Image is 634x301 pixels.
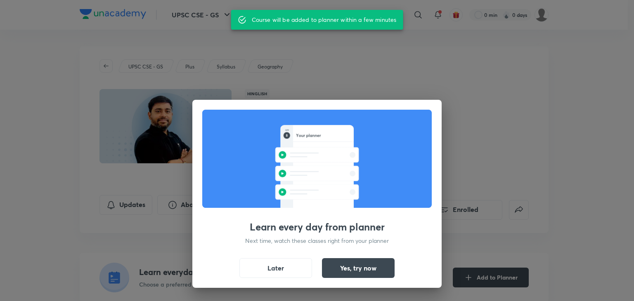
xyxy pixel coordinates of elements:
g: Your planner [296,134,321,138]
g: 8 [286,134,288,137]
g: JUN [285,129,289,131]
g: PM [281,188,284,190]
h3: Learn every day from planner [250,221,385,233]
g: PM [281,151,284,153]
button: Yes, try now [322,258,395,278]
g: PM [281,170,284,172]
p: Next time, watch these classes right from your planner [245,236,389,245]
div: Course will be added to planner within a few minutes [252,12,397,27]
button: Later [239,258,312,278]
